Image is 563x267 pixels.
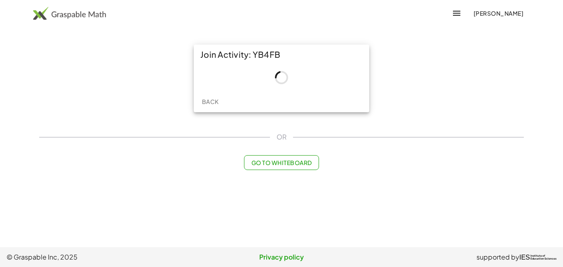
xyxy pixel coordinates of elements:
span: IES [519,253,530,261]
span: Go to Whiteboard [251,159,312,166]
span: Back [202,98,218,105]
span: © Graspable Inc, 2025 [7,252,190,262]
button: [PERSON_NAME] [467,6,530,21]
span: supported by [476,252,519,262]
a: Privacy policy [190,252,373,262]
span: [PERSON_NAME] [473,9,523,17]
span: OR [277,132,286,142]
span: Institute of Education Sciences [530,255,556,260]
div: Join Activity: YB4FB [194,45,369,64]
button: Go to Whiteboard [244,155,319,170]
a: IESInstitute ofEducation Sciences [519,252,556,262]
button: Back [197,94,223,109]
